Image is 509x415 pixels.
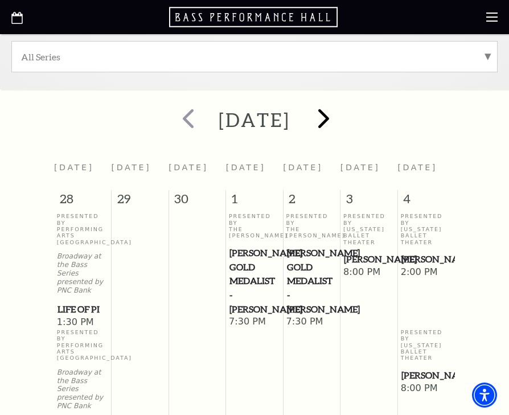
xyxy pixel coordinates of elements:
[401,252,452,266] span: [PERSON_NAME]
[401,329,453,361] p: Presented By [US_STATE] Ballet Theater
[57,329,109,361] p: Presented By Performing Arts [GEOGRAPHIC_DATA]
[229,246,280,317] a: Cliburn Gold Medalist - Aristo Sham
[169,6,340,28] a: Open this option
[57,302,109,317] a: Life of Pi
[57,252,109,294] p: Broadway at the Bass Series presented by PNC Bank
[229,246,280,317] span: [PERSON_NAME] Gold Medalist - [PERSON_NAME]
[112,163,151,172] span: [DATE]
[54,163,94,172] span: [DATE]
[340,190,397,213] span: 3
[54,190,111,213] span: 28
[169,163,208,172] span: [DATE]
[286,246,338,317] a: Cliburn Gold Medalist - Aristo Sham
[229,316,280,328] span: 7:30 PM
[286,316,338,328] span: 7:30 PM
[11,9,23,26] a: Open this option
[286,213,338,239] p: Presented By The [PERSON_NAME]
[226,190,283,213] span: 1
[226,163,266,172] span: [DATE]
[401,213,453,245] p: Presented By [US_STATE] Ballet Theater
[344,252,394,266] span: [PERSON_NAME]
[169,190,226,213] span: 30
[283,163,323,172] span: [DATE]
[340,163,380,172] span: [DATE]
[57,317,109,329] span: 1:30 PM
[401,368,452,383] span: [PERSON_NAME]
[472,383,497,408] div: Accessibility Menu
[57,368,109,410] p: Broadway at the Bass Series presented by PNC Bank
[343,213,395,245] p: Presented By [US_STATE] Ballet Theater
[166,100,208,141] button: prev
[21,51,488,63] label: All Series
[58,302,108,317] span: Life of Pi
[398,190,455,213] span: 4
[229,213,280,239] p: Presented By The [PERSON_NAME]
[397,163,437,172] span: [DATE]
[343,266,395,279] span: 8:00 PM
[57,213,109,245] p: Presented By Performing Arts [GEOGRAPHIC_DATA]
[284,190,340,213] span: 2
[401,252,453,266] a: Peter Pan
[112,190,169,213] span: 29
[343,252,395,266] a: Peter Pan
[401,368,453,383] a: Peter Pan
[287,246,337,317] span: [PERSON_NAME] Gold Medalist - [PERSON_NAME]
[401,383,453,395] span: 8:00 PM
[219,109,290,132] h2: [DATE]
[401,266,453,279] span: 2:00 PM
[301,100,343,141] button: next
